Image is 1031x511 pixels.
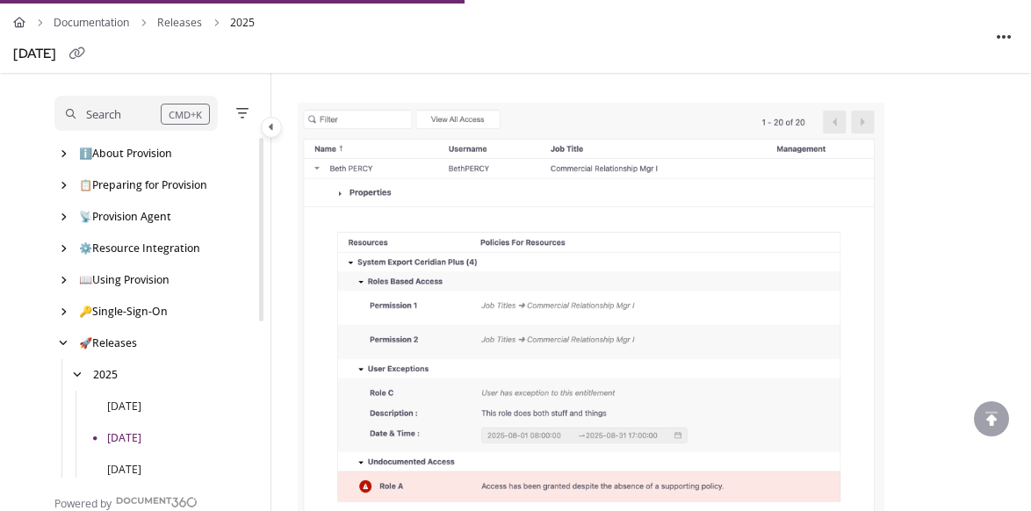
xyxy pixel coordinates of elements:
span: 📡 [79,209,92,224]
span: ⚙️ [79,241,92,255]
a: Preparing for Provision [79,177,207,194]
a: Documentation [54,11,129,34]
a: Resource Integration [79,241,200,257]
a: Provision Agent [79,209,171,226]
span: 🔑 [79,304,92,319]
div: arrow [54,177,72,192]
div: arrow [54,304,72,319]
a: Home [13,11,25,34]
button: Category toggle [261,117,282,138]
span: 2025 [230,11,255,34]
span: ℹ️ [79,146,92,161]
a: Releases [157,11,202,34]
a: About Provision [79,146,172,162]
div: arrow [54,209,72,224]
a: Releases [79,335,137,352]
img: Document360 [116,497,198,507]
div: CMD+K [161,104,210,125]
div: arrow [54,335,72,350]
div: [DATE] [13,42,56,66]
a: Using Provision [79,272,169,289]
div: arrow [54,272,72,287]
button: Search [54,96,218,131]
div: arrow [54,146,72,161]
div: Search [86,104,121,124]
button: Filter [232,103,253,124]
div: arrow [68,367,86,382]
div: arrow [54,241,72,255]
a: September 2025 [107,399,141,415]
a: July 2025 [107,462,141,479]
button: Article more options [990,23,1018,51]
a: Single-Sign-On [79,304,168,320]
span: 📋 [79,177,92,192]
button: Copy link of [63,40,91,68]
div: scroll to top [974,401,1009,436]
span: 📖 [79,272,92,287]
a: 2025 [93,367,118,384]
a: August 2025 [107,430,141,447]
span: 🚀 [79,335,92,350]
